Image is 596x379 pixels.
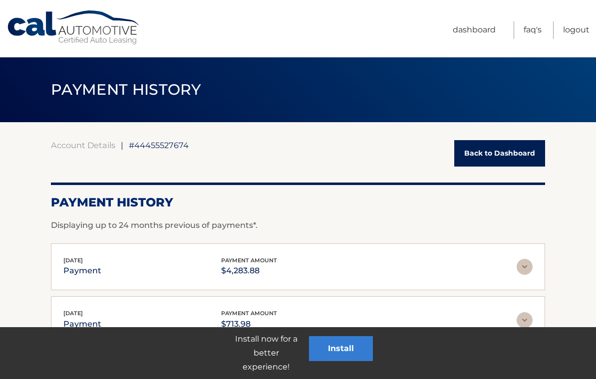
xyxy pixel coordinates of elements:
[51,80,201,99] span: PAYMENT HISTORY
[51,195,545,210] h2: Payment History
[563,21,590,39] a: Logout
[51,140,115,150] a: Account Details
[524,21,542,39] a: FAQ's
[221,257,277,264] span: payment amount
[51,219,545,231] p: Displaying up to 24 months previous of payments*.
[221,317,277,331] p: $713.98
[63,317,101,331] p: payment
[517,259,533,275] img: accordion-rest.svg
[6,10,141,45] a: Cal Automotive
[129,140,189,150] span: #44455527674
[223,332,309,374] p: Install now for a better experience!
[453,21,496,39] a: Dashboard
[309,336,373,361] button: Install
[517,312,533,328] img: accordion-rest.svg
[63,310,83,317] span: [DATE]
[63,264,101,278] p: payment
[454,140,545,167] a: Back to Dashboard
[121,140,123,150] span: |
[221,310,277,317] span: payment amount
[63,257,83,264] span: [DATE]
[221,264,277,278] p: $4,283.88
